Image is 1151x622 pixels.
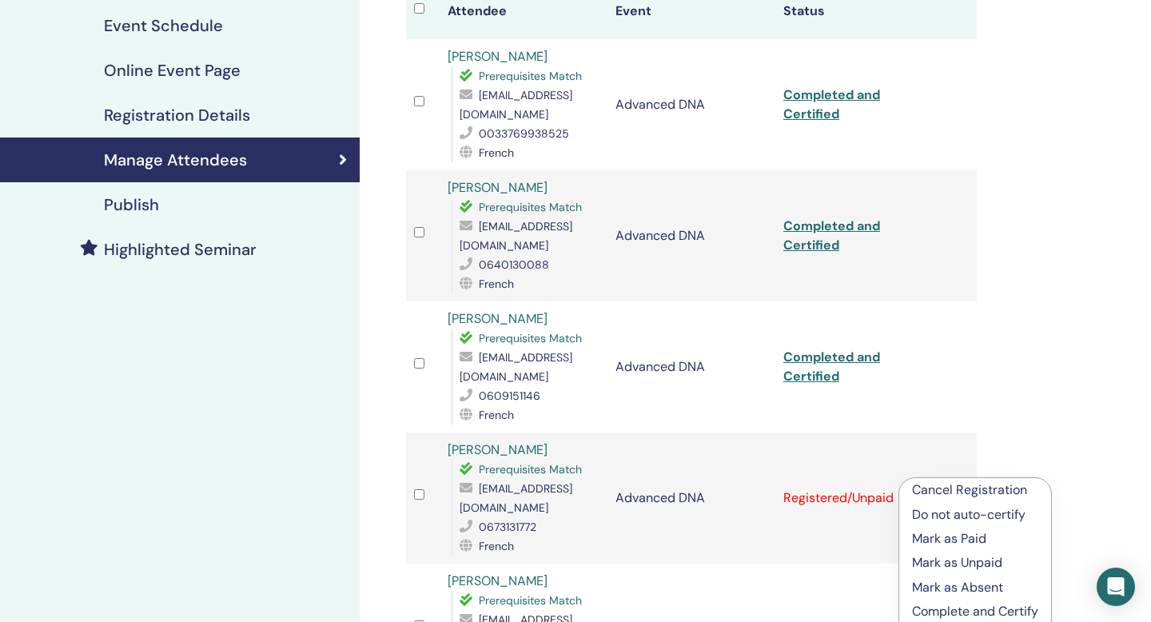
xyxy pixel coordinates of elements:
[783,86,880,122] a: Completed and Certified
[607,433,775,564] td: Advanced DNA
[783,349,880,385] a: Completed and Certified
[65,93,78,106] img: tab_domain_overview_orange.svg
[912,553,1038,572] p: Mark as Unpaid
[199,94,245,105] div: Mots-clés
[1097,568,1135,606] div: Open Intercom Messenger
[479,126,569,141] span: 0033769938525
[26,26,38,38] img: logo_orange.svg
[460,350,572,384] span: [EMAIL_ADDRESS][DOMAIN_NAME]
[783,217,880,253] a: Completed and Certified
[479,146,514,160] span: French
[448,310,548,327] a: [PERSON_NAME]
[479,520,536,534] span: 0673131772
[607,170,775,301] td: Advanced DNA
[45,26,78,38] div: v 4.0.25
[479,69,582,83] span: Prerequisites Match
[82,94,123,105] div: Domaine
[479,257,549,272] span: 0640130088
[448,48,548,65] a: [PERSON_NAME]
[912,578,1038,597] p: Mark as Absent
[479,462,582,476] span: Prerequisites Match
[181,93,194,106] img: tab_keywords_by_traffic_grey.svg
[448,572,548,589] a: [PERSON_NAME]
[912,529,1038,548] p: Mark as Paid
[104,240,257,259] h4: Highlighted Seminar
[448,179,548,196] a: [PERSON_NAME]
[479,408,514,422] span: French
[479,200,582,214] span: Prerequisites Match
[448,441,548,458] a: [PERSON_NAME]
[607,39,775,170] td: Advanced DNA
[479,593,582,608] span: Prerequisites Match
[42,42,181,54] div: Domaine: [DOMAIN_NAME]
[479,539,514,553] span: French
[104,61,241,80] h4: Online Event Page
[460,481,572,515] span: [EMAIL_ADDRESS][DOMAIN_NAME]
[912,602,1038,621] p: Complete and Certify
[104,106,250,125] h4: Registration Details
[912,480,1038,500] p: Cancel Registration
[912,505,1038,524] p: Do not auto-certify
[479,389,540,403] span: 0609151146
[479,277,514,291] span: French
[460,88,572,122] span: [EMAIL_ADDRESS][DOMAIN_NAME]
[460,219,572,253] span: [EMAIL_ADDRESS][DOMAIN_NAME]
[479,331,582,345] span: Prerequisites Match
[104,150,247,169] h4: Manage Attendees
[104,16,223,35] h4: Event Schedule
[104,195,159,214] h4: Publish
[607,301,775,433] td: Advanced DNA
[26,42,38,54] img: website_grey.svg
